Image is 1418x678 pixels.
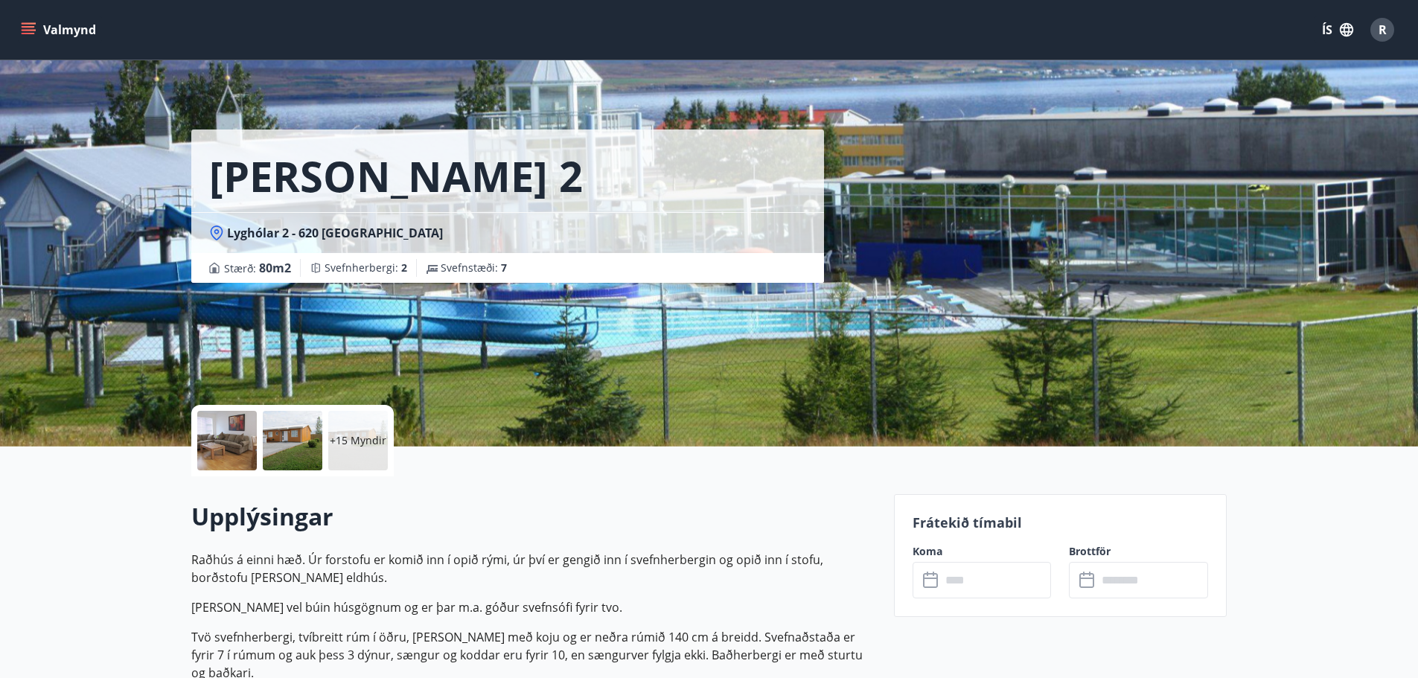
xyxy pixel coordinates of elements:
[191,598,876,616] p: [PERSON_NAME] vel búin húsgögnum og er þar m.a. góður svefnsófi fyrir tvo.
[259,260,291,276] span: 80 m2
[330,433,386,448] p: +15 Myndir
[209,147,583,204] h1: [PERSON_NAME] 2
[1314,16,1361,43] button: ÍS
[501,260,507,275] span: 7
[401,260,407,275] span: 2
[325,260,407,275] span: Svefnherbergi :
[191,500,876,533] h2: Upplýsingar
[1069,544,1208,559] label: Brottför
[913,513,1209,532] p: Frátekið tímabil
[1379,22,1387,38] span: R
[227,225,443,241] span: Lyghólar 2 - 620 [GEOGRAPHIC_DATA]
[18,16,102,43] button: menu
[191,551,876,586] p: Raðhús á einni hæð. Úr forstofu er komið inn í opið rými, úr því er gengið inn í svefnherbergin o...
[1364,12,1400,48] button: R
[913,544,1052,559] label: Koma
[441,260,507,275] span: Svefnstæði :
[224,259,291,277] span: Stærð :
